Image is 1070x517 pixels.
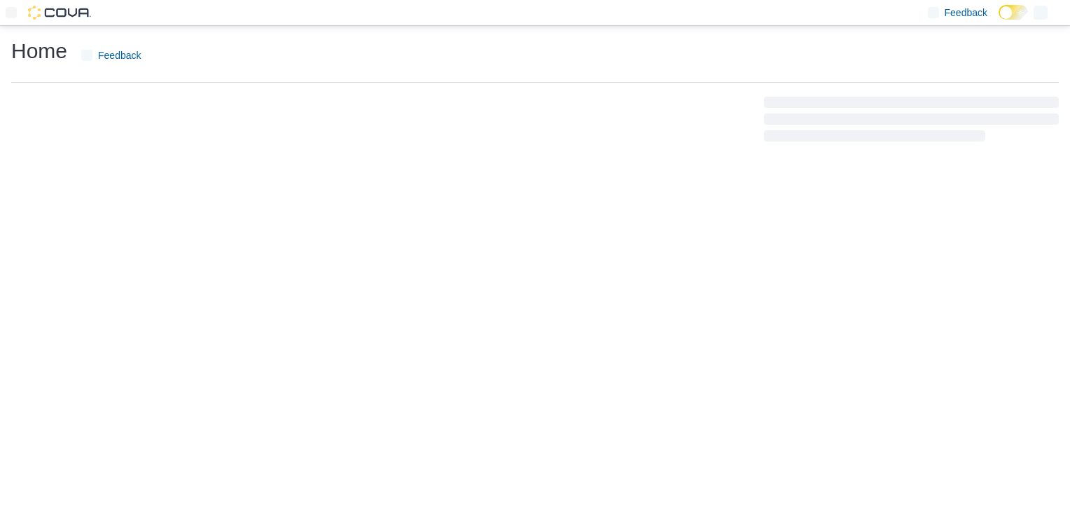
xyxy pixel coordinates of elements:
h1: Home [11,37,67,65]
span: Feedback [945,6,987,20]
img: Cova [28,6,91,20]
span: Feedback [98,48,141,62]
span: Loading [764,99,1059,144]
input: Dark Mode [999,5,1028,20]
a: Feedback [76,41,146,69]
